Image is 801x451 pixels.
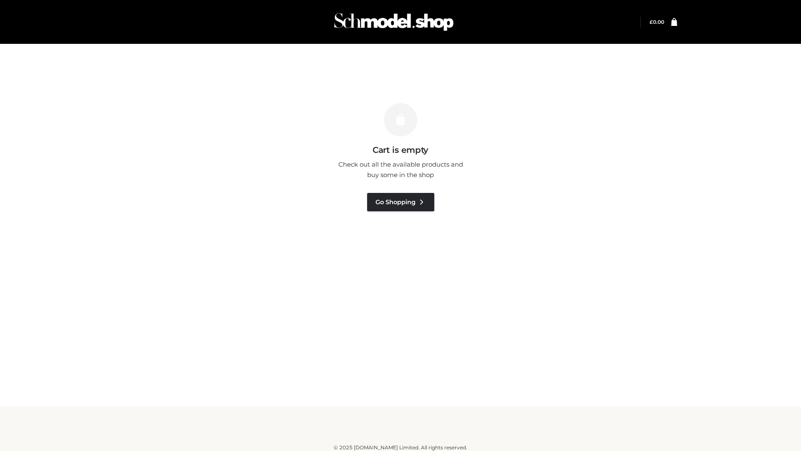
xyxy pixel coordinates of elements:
[334,159,467,180] p: Check out all the available products and buy some in the shop
[367,193,434,211] a: Go Shopping
[650,19,653,25] span: £
[143,145,658,155] h3: Cart is empty
[331,5,456,38] img: Schmodel Admin 964
[650,19,664,25] a: £0.00
[650,19,664,25] bdi: 0.00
